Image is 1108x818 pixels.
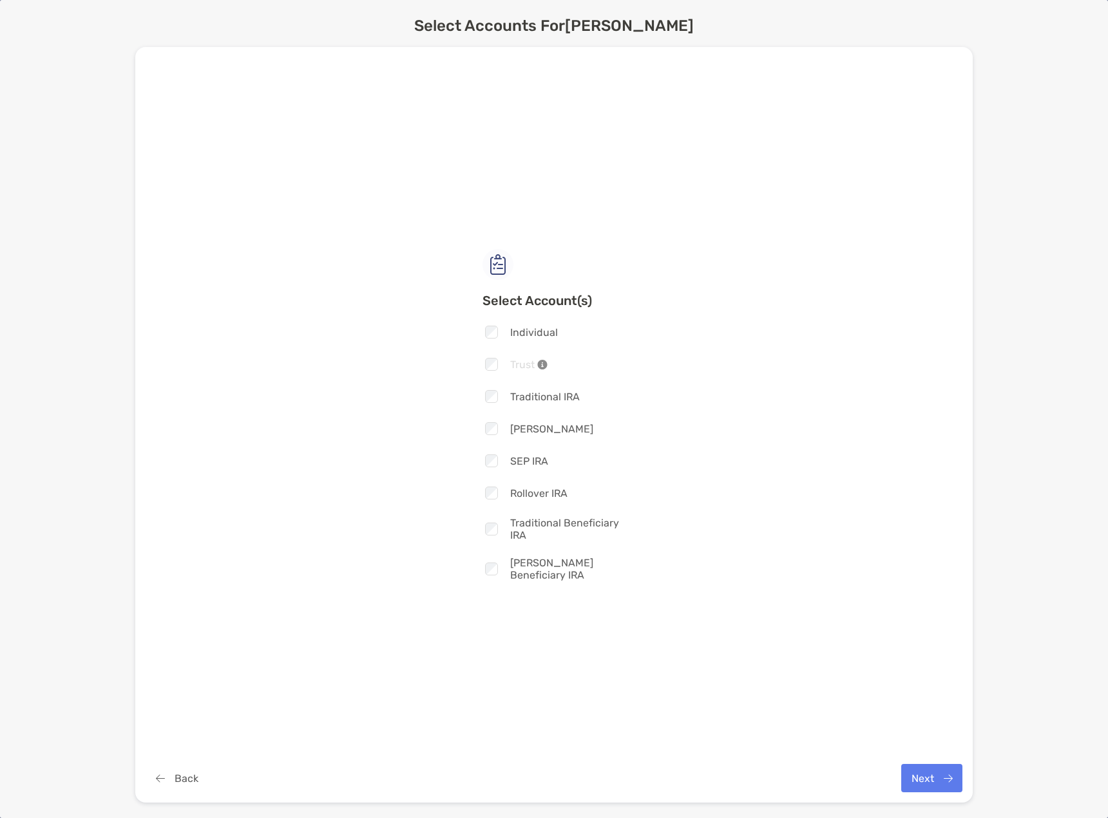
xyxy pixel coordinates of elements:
span: Traditional Beneficiary IRA [510,517,626,541]
img: check list [482,249,513,280]
span: SEP IRA [510,455,548,467]
h3: Select Account(s) [482,293,626,308]
img: info-icon [537,359,548,369]
span: Trust [510,358,548,371]
button: Next [901,764,962,792]
span: [PERSON_NAME] [510,423,593,435]
span: Rollover IRA [510,487,568,499]
span: Individual [510,326,558,339]
span: Traditional IRA [510,391,580,403]
h2: Select Accounts For [PERSON_NAME] [414,17,694,35]
span: [PERSON_NAME] Beneficiary IRA [510,557,626,581]
button: Back [146,764,208,792]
